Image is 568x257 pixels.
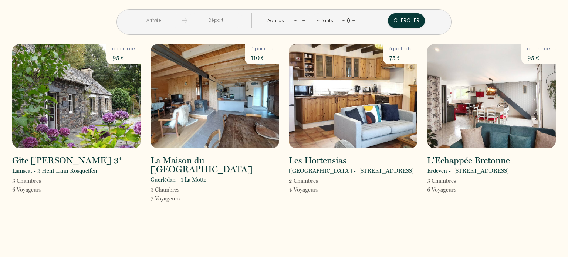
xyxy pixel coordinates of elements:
[112,53,135,63] p: 95 €
[297,15,302,27] div: 1
[389,45,412,53] p: à partir de
[427,176,456,185] p: 3 Chambre
[289,176,318,185] p: 2 Chambre
[289,44,417,148] img: rental-image
[251,45,273,53] p: à partir de
[151,175,206,184] p: Guerlédan - 1 La Motte
[345,15,352,27] div: 0
[12,185,41,194] p: 6 Voyageur
[251,53,273,63] p: 110 €
[12,156,122,165] h2: Gîte [PERSON_NAME] 3*
[454,177,456,184] span: s
[388,13,425,28] button: Chercher
[12,176,41,185] p: 3 Chambre
[151,44,279,148] img: rental-image
[294,17,297,24] a: -
[289,185,318,194] p: 4 Voyageur
[39,177,41,184] span: s
[427,166,510,175] p: Erdeven - [STREET_ADDRESS]
[125,13,182,28] input: Arrivée
[352,17,355,24] a: +
[12,44,141,148] img: rental-image
[317,17,336,24] div: Enfants
[151,194,180,203] p: 7 Voyageur
[267,17,287,24] div: Adultes
[177,195,180,202] span: s
[527,45,550,53] p: à partir de
[289,156,346,165] h2: Les Hortensias
[12,166,97,175] p: Laniscat - 3 Hent Lann Rosquelfen
[454,186,456,193] span: s
[151,156,279,174] h2: La Maison du [GEOGRAPHIC_DATA]
[39,186,41,193] span: s
[316,186,318,193] span: s
[527,53,550,63] p: 95 €
[427,156,510,165] h2: L'Echappée Bretonne
[316,177,318,184] span: s
[112,45,135,53] p: à partir de
[151,185,180,194] p: 3 Chambre
[389,53,412,63] p: 75 €
[182,18,187,23] img: guests
[427,185,456,194] p: 6 Voyageur
[289,166,415,175] p: [GEOGRAPHIC_DATA] - [STREET_ADDRESS]
[342,17,345,24] a: -
[187,13,244,28] input: Départ
[427,44,556,148] img: rental-image
[177,186,179,193] span: s
[302,17,305,24] a: +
